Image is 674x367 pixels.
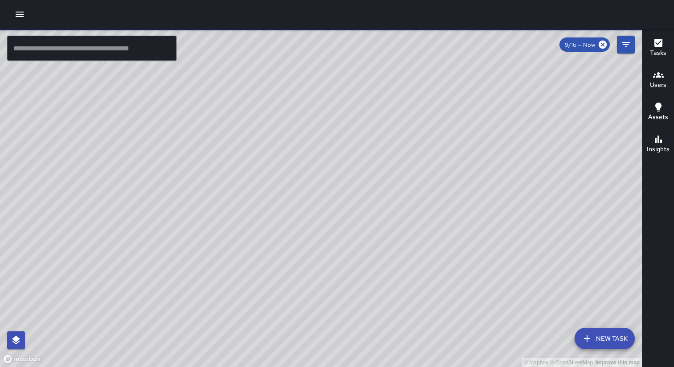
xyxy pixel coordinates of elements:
[559,37,610,52] div: 9/16 — Now
[575,328,635,349] button: New Task
[650,80,666,90] h6: Users
[559,41,600,49] span: 9/16 — Now
[642,96,674,128] button: Assets
[642,32,674,64] button: Tasks
[642,64,674,96] button: Users
[647,144,670,154] h6: Insights
[648,112,668,122] h6: Assets
[642,128,674,161] button: Insights
[650,48,666,58] h6: Tasks
[617,36,635,54] button: Filters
